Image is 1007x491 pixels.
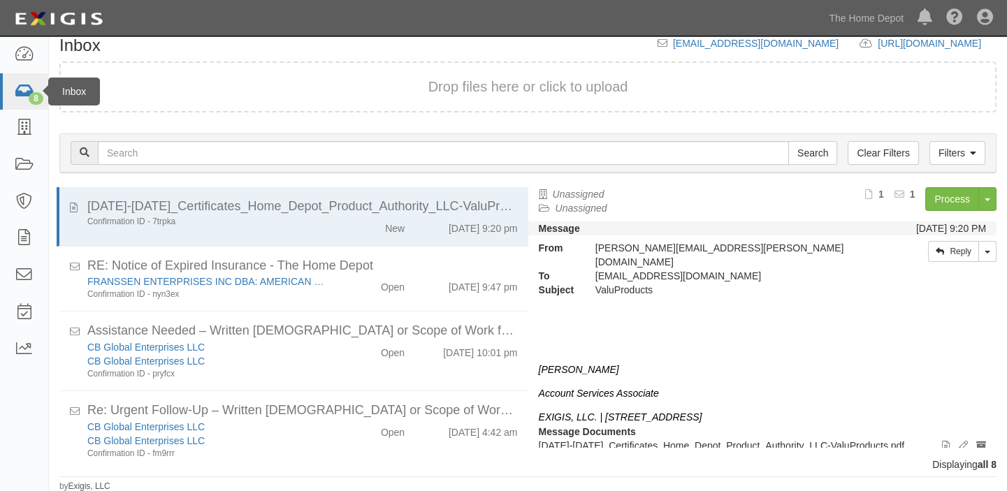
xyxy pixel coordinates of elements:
[528,269,585,283] strong: To
[946,10,963,27] i: Help Center - Complianz
[585,241,869,269] div: [PERSON_NAME][EMAIL_ADDRESS][PERSON_NAME][DOMAIN_NAME]
[673,38,839,49] a: [EMAIL_ADDRESS][DOMAIN_NAME]
[87,216,330,228] div: Confirmation ID - 7trpka
[381,340,405,360] div: Open
[585,283,869,297] div: ValuProducts
[48,78,100,105] div: Inbox
[449,420,518,439] div: [DATE] 4:42 am
[925,187,979,211] a: Process
[978,459,997,470] b: all 8
[976,441,986,451] i: Archive document
[87,421,205,432] a: CB Global Enterprises LLC
[443,340,517,360] div: [DATE] 10:01 pm
[929,141,985,165] a: Filters
[87,198,518,216] div: 2025-2026_Certificates_Home_Depot_Product_Authority_LLC-ValuProducts.pdf
[87,368,330,380] div: Confirmation ID - pryfcx
[848,141,918,165] a: Clear Filters
[381,420,405,439] div: Open
[59,36,101,54] h1: Inbox
[822,4,911,32] a: The Home Depot
[878,38,997,49] a: [URL][DOMAIN_NAME]
[539,223,580,234] strong: Message
[381,274,405,294] div: Open
[539,364,619,375] i: [PERSON_NAME]
[449,216,518,235] div: [DATE] 9:20 pm
[87,322,518,340] div: Assistance Needed – Written Contract or Scope of Work for COI (Home Depot Onboarding)
[928,241,979,262] a: Reply
[528,283,585,297] strong: Subject
[10,6,107,31] img: logo-5460c22ac91f19d4615b14bd174203de0afe785f0fc80cf4dbbc73dc1793850b.png
[29,92,43,105] div: 8
[539,388,659,399] i: Account Services Associate
[449,274,518,294] div: [DATE] 9:47 pm
[49,457,1007,471] div: Displaying
[539,426,636,437] strong: Message Documents
[87,435,205,446] a: CB Global Enterprises LLC
[958,441,968,451] i: Edit document
[98,141,789,165] input: Search
[878,189,884,200] b: 1
[556,203,607,214] a: Unassigned
[87,288,330,300] div: Confirmation ID - nyn3ex
[87,402,518,420] div: Re: Urgent Follow-Up – Written Contract or Scope of Work Needed for COI
[385,216,405,235] div: New
[942,441,950,451] i: View
[87,276,444,287] a: FRANSSEN ENTERPRISES INC DBA: AMERICAN CLEANING TECHNOLOGIES
[87,342,205,353] a: CB Global Enterprises LLC
[87,257,518,275] div: RE: Notice of Expired Insurance - The Home Depot
[528,241,585,255] strong: From
[553,189,604,200] a: Unassigned
[68,481,110,491] a: Exigis, LLC
[87,356,205,367] a: CB Global Enterprises LLC
[539,439,987,453] p: [DATE]-[DATE]_Certificates_Home_Depot_Product_Authority_LLC-ValuProducts.pdf
[539,411,702,437] i: EXIGIS, LLC. | [STREET_ADDRESS] |Direct: 646.762.1544|Email:
[87,448,330,460] div: Confirmation ID - fm9rrr
[585,269,869,283] div: inbox@thdmerchandising.complianz.com
[788,141,837,165] input: Search
[910,189,915,200] b: 1
[428,77,628,97] button: Drop files here or click to upload
[916,221,986,235] div: [DATE] 9:20 PM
